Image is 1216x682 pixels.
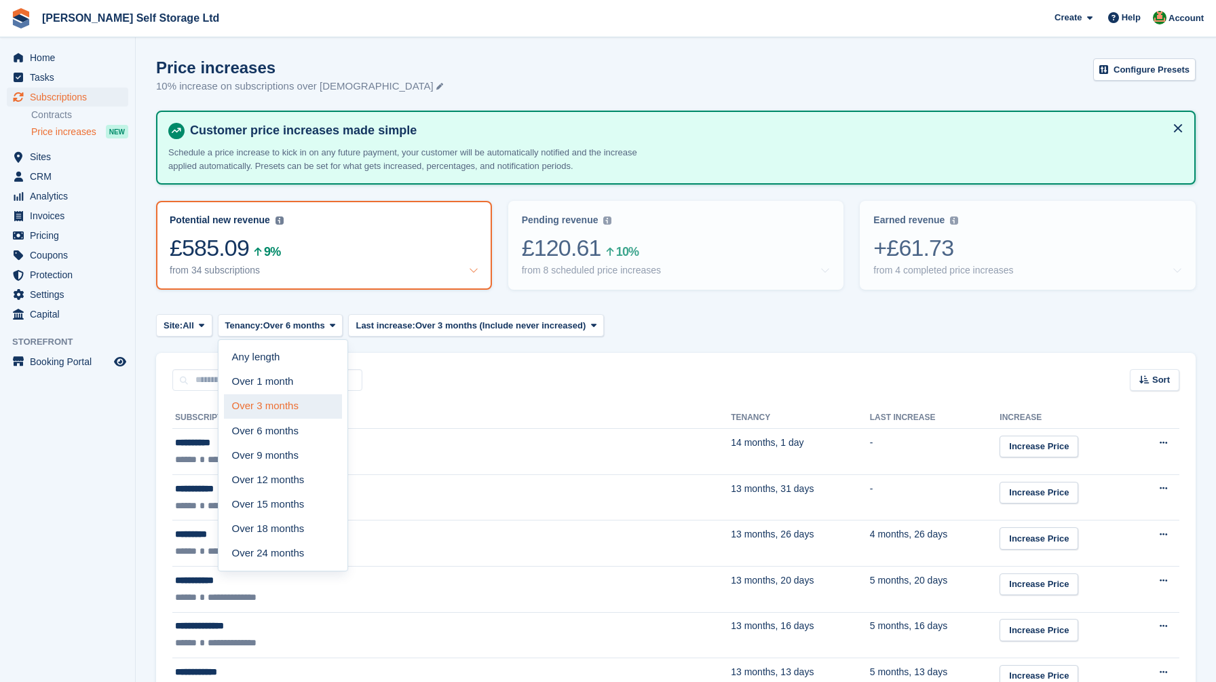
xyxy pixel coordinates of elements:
a: Over 9 months [224,443,342,468]
a: menu [7,48,128,67]
a: Earned revenue +£61.73 from 4 completed price increases [860,201,1196,290]
th: Tenancy [731,407,870,429]
a: Over 1 month [224,370,342,394]
span: 13 months, 26 days [731,529,814,539]
div: 9% [264,247,280,257]
span: Account [1168,12,1204,25]
th: Last increase [870,407,1000,429]
span: Booking Portal [30,352,111,371]
a: Increase Price [1000,436,1078,458]
div: NEW [106,125,128,138]
a: Increase Price [1000,482,1078,504]
a: menu [7,88,128,107]
div: from 34 subscriptions [170,265,260,276]
td: - [870,429,1000,475]
a: menu [7,246,128,265]
span: Sites [30,147,111,166]
a: menu [7,68,128,87]
span: Last increase: [356,319,415,333]
th: Subscription [172,407,731,429]
span: Protection [30,265,111,284]
span: 14 months, 1 day [731,437,803,448]
span: Subscriptions [30,88,111,107]
td: - [870,474,1000,520]
p: 10% increase on subscriptions over [DEMOGRAPHIC_DATA] [156,79,443,94]
div: £585.09 [170,234,478,262]
a: menu [7,187,128,206]
span: Over 6 months [263,319,325,333]
a: Pending revenue £120.61 10% from 8 scheduled price increases [508,201,844,290]
span: Home [30,48,111,67]
a: menu [7,352,128,371]
a: Over 24 months [224,541,342,565]
span: Create [1054,11,1082,24]
a: menu [7,265,128,284]
span: Price increases [31,126,96,138]
a: Contracts [31,109,128,121]
div: Earned revenue [873,214,945,226]
a: Over 3 months [224,394,342,419]
div: 10% [616,247,639,257]
span: 13 months, 13 days [731,666,814,677]
img: Joshua Wild [1153,11,1166,24]
span: CRM [30,167,111,186]
span: Help [1122,11,1141,24]
a: Potential new revenue £585.09 9% from 34 subscriptions [156,201,492,290]
th: Increase [1000,407,1132,429]
span: Coupons [30,246,111,265]
p: Schedule a price increase to kick in on any future payment, your customer will be automatically n... [168,146,643,172]
span: Over 3 months (Include never increased) [415,319,586,333]
span: 13 months, 31 days [731,483,814,494]
a: menu [7,305,128,324]
a: menu [7,226,128,245]
img: stora-icon-8386f47178a22dfd0bd8f6a31ec36ba5ce8667c1dd55bd0f319d3a0aa187defe.svg [11,8,31,29]
span: All [183,319,194,333]
span: Tenancy: [225,319,263,333]
a: menu [7,285,128,304]
span: Capital [30,305,111,324]
img: icon-info-grey-7440780725fd019a000dd9b08b2336e03edf1995a4989e88bcd33f0948082b44.svg [275,216,284,225]
a: Increase Price [1000,527,1078,550]
button: Site: All [156,314,212,337]
a: Preview store [112,354,128,370]
a: menu [7,147,128,166]
a: Any length [224,345,342,370]
div: Potential new revenue [170,214,270,226]
span: Sort [1152,373,1170,387]
a: Over 15 months [224,492,342,516]
span: Settings [30,285,111,304]
td: 4 months, 26 days [870,520,1000,567]
div: Pending revenue [522,214,598,226]
span: Tasks [30,68,111,87]
span: Pricing [30,226,111,245]
div: from 4 completed price increases [873,265,1013,276]
td: 5 months, 16 days [870,612,1000,658]
img: icon-info-grey-7440780725fd019a000dd9b08b2336e03edf1995a4989e88bcd33f0948082b44.svg [950,216,958,225]
a: Over 12 months [224,468,342,492]
span: 13 months, 20 days [731,575,814,586]
button: Tenancy: Over 6 months [218,314,343,337]
a: Increase Price [1000,573,1078,596]
span: Invoices [30,206,111,225]
a: Configure Presets [1093,58,1196,81]
img: icon-info-grey-7440780725fd019a000dd9b08b2336e03edf1995a4989e88bcd33f0948082b44.svg [603,216,611,225]
a: menu [7,206,128,225]
a: [PERSON_NAME] Self Storage Ltd [37,7,225,29]
button: Last increase: Over 3 months (Include never increased) [348,314,604,337]
a: Over 18 months [224,516,342,541]
span: Site: [164,319,183,333]
span: Storefront [12,335,135,349]
a: menu [7,167,128,186]
h1: Price increases [156,58,443,77]
h4: Customer price increases made simple [185,123,1183,138]
a: Over 6 months [224,419,342,443]
div: £120.61 [522,234,831,262]
td: 5 months, 20 days [870,566,1000,612]
div: from 8 scheduled price increases [522,265,661,276]
a: Price increases NEW [31,124,128,139]
span: 13 months, 16 days [731,620,814,631]
span: Analytics [30,187,111,206]
div: +£61.73 [873,234,1182,262]
a: Increase Price [1000,619,1078,641]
